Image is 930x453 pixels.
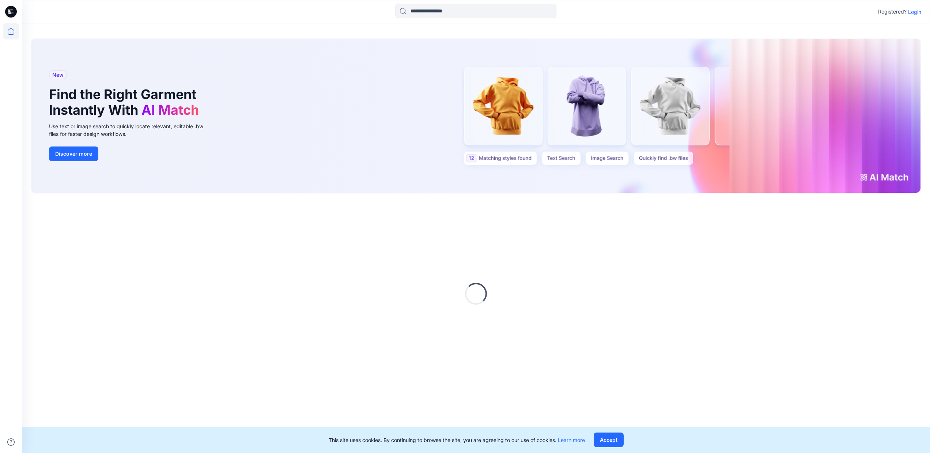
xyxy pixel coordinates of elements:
[594,433,624,447] button: Accept
[878,7,907,16] p: Registered?
[908,8,921,16] p: Login
[558,437,585,443] a: Learn more
[49,87,203,118] h1: Find the Right Garment Instantly With
[141,102,199,118] span: AI Match
[52,71,64,79] span: New
[49,146,98,161] button: Discover more
[329,436,585,444] p: This site uses cookies. By continuing to browse the site, you are agreeing to our use of cookies.
[49,122,213,138] div: Use text or image search to quickly locate relevant, editable .bw files for faster design workflows.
